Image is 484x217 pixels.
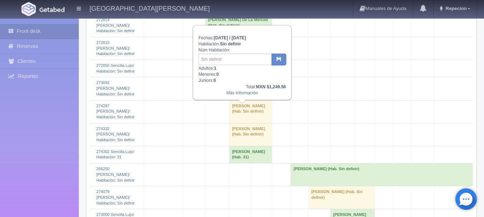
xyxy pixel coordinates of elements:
[96,149,134,159] a: 274302 Sencilla Lujo/Habitación: 31
[214,66,216,71] b: 1
[96,80,135,96] a: 273092 [PERSON_NAME]/Habitación: Sin definir
[220,41,241,46] b: Sin definir
[96,18,135,33] a: 272814 [PERSON_NAME]/Habitación: Sin definir
[96,63,135,73] a: 272056 Sencilla Lujo/Habitación: Sin definir
[96,40,135,56] a: 272815 [PERSON_NAME]/Habitación: Sin definir
[214,78,216,83] b: 0
[96,127,135,142] a: 274332 [PERSON_NAME]/Habitación: Sin definir
[96,189,135,205] a: 274079 [PERSON_NAME]/Habitación: Sin definir
[96,104,135,119] a: 274297 [PERSON_NAME]/Habitación: Sin definir
[229,123,272,146] td: [PERSON_NAME] (Hab. Sin definir)
[229,100,272,123] td: [PERSON_NAME] (Hab. Sin definir)
[256,84,286,89] b: MXN $1,249.56
[198,54,272,65] input: Sin definir
[226,90,258,95] a: Más Información
[96,167,135,182] a: 266250 [PERSON_NAME]/Habitación: Sin definir
[198,84,286,90] div: Total:
[214,35,246,40] b: [DATE] / [DATE]
[216,72,219,77] b: 0
[193,26,291,99] div: Fechas: Habitación: Núm Habitación: Adultos: Menores: Juniors:
[90,4,210,13] h4: [GEOGRAPHIC_DATA][PERSON_NAME]
[291,163,473,186] td: [PERSON_NAME] (Hab. Sin definir)
[444,6,467,11] span: Repecion
[39,7,64,12] img: Getabed
[308,186,375,209] td: [PERSON_NAME] (Hab. Sin definir)
[229,146,272,163] td: [PERSON_NAME] (Hab. 31)
[21,2,36,16] img: Getabed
